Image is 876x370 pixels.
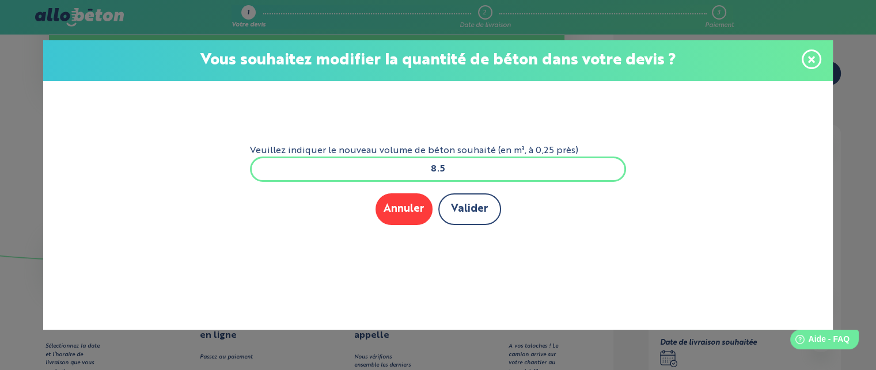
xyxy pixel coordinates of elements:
iframe: Help widget launcher [773,325,863,357]
button: Valider [438,193,501,225]
button: Annuler [376,193,433,225]
label: Veuillez indiquer le nouveau volume de béton souhaité (en m³, à 0,25 près) [250,146,627,156]
p: Vous souhaitez modifier la quantité de béton dans votre devis ? [55,52,821,70]
input: xxx [250,157,627,182]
